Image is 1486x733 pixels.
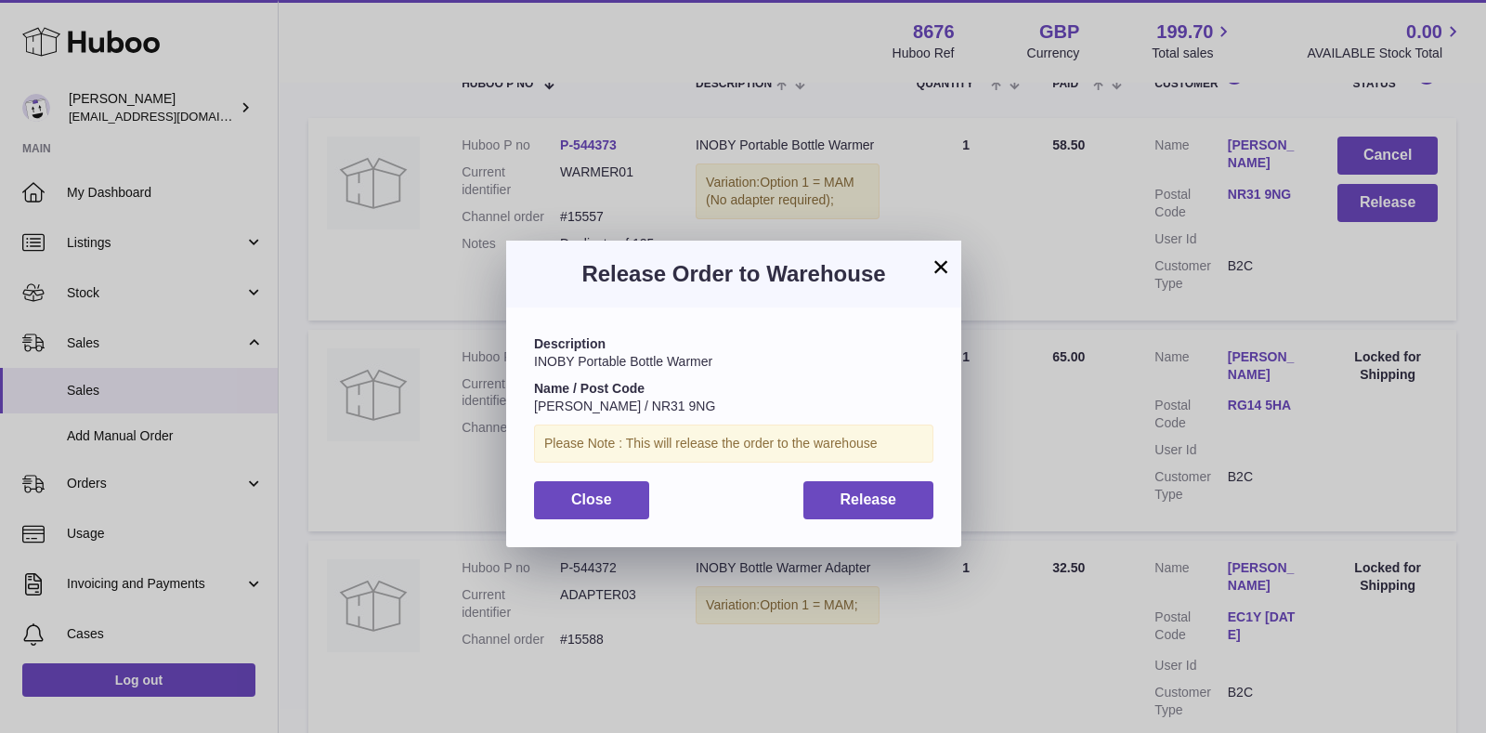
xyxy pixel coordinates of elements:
span: Release [841,491,897,507]
span: INOBY Portable Bottle Warmer [534,354,712,369]
span: [PERSON_NAME] / NR31 9NG [534,399,715,413]
button: Close [534,481,649,519]
h3: Release Order to Warehouse [534,259,933,289]
div: Please Note : This will release the order to the warehouse [534,425,933,463]
strong: Description [534,336,606,351]
button: × [930,255,952,278]
button: Release [803,481,934,519]
span: Close [571,491,612,507]
strong: Name / Post Code [534,381,645,396]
